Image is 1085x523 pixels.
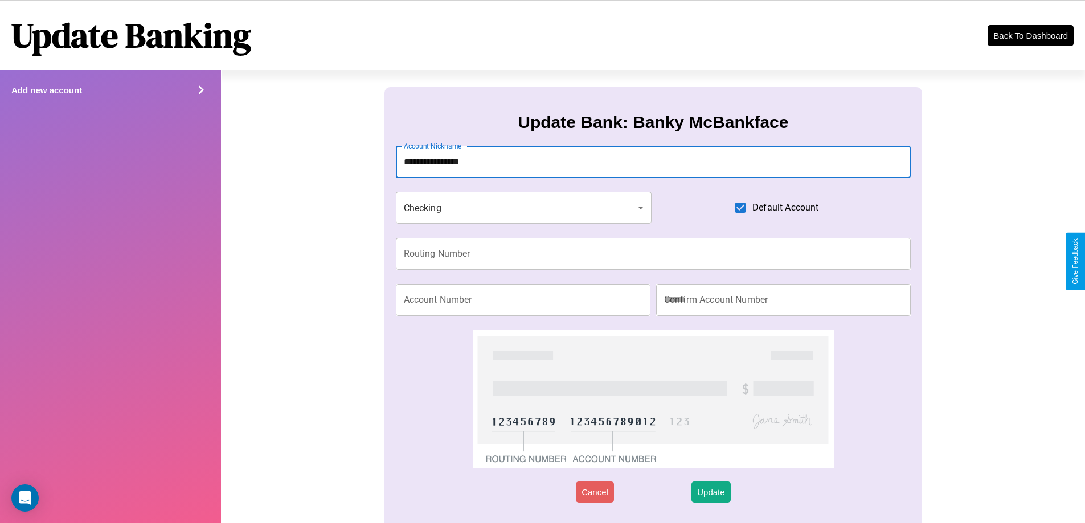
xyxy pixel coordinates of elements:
button: Update [691,481,730,503]
h3: Update Bank: Banky McBankface [518,113,788,132]
h1: Update Banking [11,12,251,59]
button: Cancel [576,481,614,503]
h4: Add new account [11,85,82,95]
span: Default Account [752,201,818,215]
div: Open Intercom Messenger [11,484,39,512]
label: Account Nickname [404,141,462,151]
div: Checking [396,192,652,224]
button: Back To Dashboard [988,25,1074,46]
img: check [473,330,833,468]
div: Give Feedback [1071,238,1079,285]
